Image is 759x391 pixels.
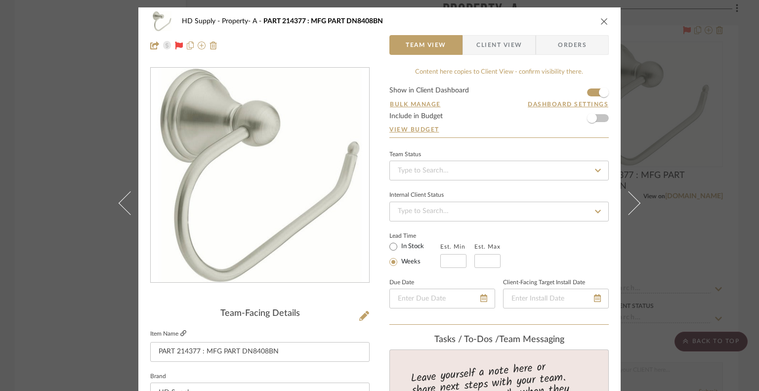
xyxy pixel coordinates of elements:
div: Content here copies to Client View - confirm visibility there. [389,67,609,77]
label: Client-Facing Target Install Date [503,280,585,285]
div: 0 [151,68,369,283]
button: Bulk Manage [389,100,441,109]
mat-radio-group: Select item type [389,240,440,268]
input: Type to Search… [389,202,609,221]
input: Type to Search… [389,161,609,180]
input: Enter Install Date [503,289,609,308]
img: ebe17bd3-a14a-4222-a8c9-ae86cb97a2df_48x40.jpg [150,11,174,31]
label: Weeks [399,258,421,266]
span: PART 214377 : MFG PART DN8408BN [263,18,383,25]
button: Dashboard Settings [527,100,609,109]
div: Internal Client Status [389,193,444,198]
label: In Stock [399,242,424,251]
span: Team View [406,35,446,55]
button: close [600,17,609,26]
input: Enter Item Name [150,342,370,362]
div: Team Status [389,152,421,157]
span: Tasks / To-Dos / [434,335,499,344]
label: Est. Min [440,243,465,250]
label: Est. Max [474,243,501,250]
img: Remove from project [210,42,217,49]
img: ebe17bd3-a14a-4222-a8c9-ae86cb97a2df_436x436.jpg [153,68,367,283]
div: team Messaging [389,335,609,346]
span: HD Supply [182,18,222,25]
label: Brand [150,374,166,379]
label: Due Date [389,280,414,285]
span: Orders [547,35,597,55]
div: Team-Facing Details [150,308,370,319]
label: Lead Time [389,231,440,240]
span: Property- A [222,18,263,25]
label: Item Name [150,330,186,338]
span: Client View [476,35,522,55]
input: Enter Due Date [389,289,495,308]
a: View Budget [389,126,609,133]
